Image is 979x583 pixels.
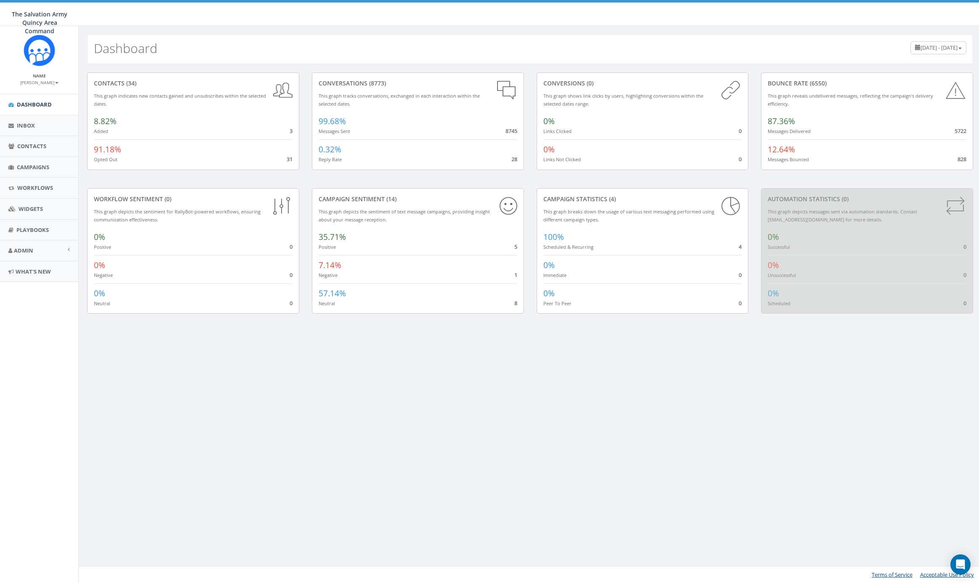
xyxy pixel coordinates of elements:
span: Inbox [17,122,35,129]
span: 99.68% [319,116,346,127]
small: Name [33,73,46,79]
small: [PERSON_NAME] [20,80,59,85]
small: This graph depicts the sentiment of text message campaigns, providing insight about your message ... [319,208,490,223]
span: 0 [739,127,742,135]
span: 0% [94,288,105,299]
span: 28 [511,155,517,163]
span: 35.71% [319,232,346,242]
span: 0 [290,299,293,307]
div: conversations [319,79,517,88]
span: (14) [385,195,396,203]
a: Terms of Service [872,571,912,578]
a: [PERSON_NAME] [20,78,59,86]
span: 0% [543,144,555,155]
small: Scheduled [768,300,790,306]
span: The Salvation Army Quincy Area Command [12,10,67,35]
span: 57.14% [319,288,346,299]
small: Messages Delivered [768,128,811,134]
img: Rally_Corp_Icon_1.png [24,35,55,66]
span: Admin [14,247,33,254]
span: 0 [963,299,966,307]
small: Messages Bounced [768,156,809,162]
div: Campaign Statistics [543,195,742,203]
small: This graph depicts messages sent via automation standards. Contact [EMAIL_ADDRESS][DOMAIN_NAME] f... [768,208,917,223]
div: Campaign Sentiment [319,195,517,203]
span: 5 [514,243,517,250]
small: Messages Sent [319,128,350,134]
span: 8.82% [94,116,117,127]
span: Campaigns [17,163,49,171]
span: 1 [514,271,517,279]
span: 0 [739,155,742,163]
small: This graph shows link clicks by users, highlighting conversions within the selected dates range. [543,93,703,107]
h2: Dashboard [94,41,157,55]
div: conversions [543,79,742,88]
a: Acceptable Use Policy [920,571,974,578]
span: Contacts [17,142,46,150]
div: Open Intercom Messenger [950,554,971,575]
span: 828 [958,155,966,163]
small: Neutral [319,300,335,306]
span: 0 [963,243,966,250]
small: Scheduled & Recurring [543,244,593,250]
small: Negative [319,272,338,278]
span: Widgets [19,205,43,213]
span: (0) [585,79,593,87]
small: This graph indicates new contacts gained and unsubscribes within the selected dates. [94,93,266,107]
span: 12.64% [768,144,795,155]
small: Negative [94,272,113,278]
span: 31 [287,155,293,163]
span: Workflows [17,184,53,192]
small: This graph breaks down the usage of various text messaging performed using different campaign types. [543,208,714,223]
span: 0.32% [319,144,341,155]
small: Neutral [94,300,110,306]
span: (0) [840,195,849,203]
span: 0% [768,260,779,271]
small: Added [94,128,108,134]
span: (4) [607,195,616,203]
div: contacts [94,79,293,88]
span: 0 [290,271,293,279]
span: 0% [768,232,779,242]
small: This graph tracks conversations, exchanged in each interaction within the selected dates. [319,93,480,107]
span: 0% [94,260,105,271]
small: Peer To Peer [543,300,572,306]
span: (34) [125,79,136,87]
span: 0 [963,271,966,279]
span: 0 [739,271,742,279]
div: Bounce Rate [768,79,966,88]
span: 0% [768,288,779,299]
small: Successful [768,244,790,250]
span: Playbooks [16,226,49,234]
small: This graph reveals undelivered messages, reflecting the campaign's delivery efficiency. [768,93,933,107]
small: Unsuccessful [768,272,796,278]
span: Dashboard [17,101,52,108]
span: 7.14% [319,260,341,271]
span: 0 [290,243,293,250]
span: (0) [163,195,171,203]
span: 87.36% [768,116,795,127]
small: Positive [94,244,111,250]
span: (6550) [808,79,827,87]
span: 8 [514,299,517,307]
div: Workflow Sentiment [94,195,293,203]
span: 3 [290,127,293,135]
span: 100% [543,232,564,242]
small: Links Clicked [543,128,572,134]
span: What's New [16,268,51,275]
span: 0% [94,232,105,242]
span: 8745 [505,127,517,135]
div: Automation Statistics [768,195,966,203]
small: Positive [319,244,336,250]
span: 0 [739,299,742,307]
span: 0% [543,288,555,299]
small: Immediate [543,272,567,278]
span: 5722 [955,127,966,135]
span: 4 [739,243,742,250]
span: 0% [543,116,555,127]
span: 91.18% [94,144,121,155]
span: [DATE] - [DATE] [920,44,958,51]
small: Links Not Clicked [543,156,581,162]
span: (8773) [367,79,386,87]
small: This graph depicts the sentiment for RallyBot-powered workflows, ensuring communication effective... [94,208,261,223]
